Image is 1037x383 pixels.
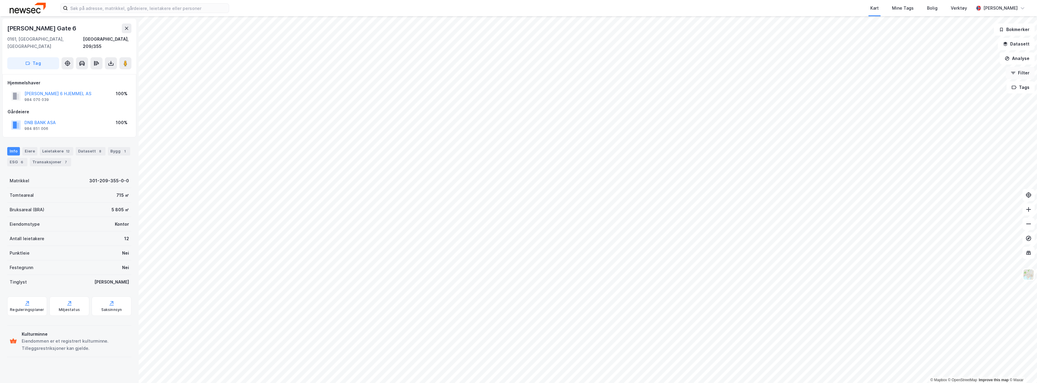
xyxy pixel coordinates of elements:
div: Festegrunn [10,264,33,271]
div: Hjemmelshaver [8,79,131,86]
div: Tomteareal [10,192,34,199]
a: Improve this map [979,378,1009,382]
div: 100% [116,90,128,97]
div: Bolig [927,5,938,12]
button: Bokmerker [994,24,1035,36]
div: 12 [65,148,71,154]
div: ESG [7,158,27,166]
div: [PERSON_NAME] [94,278,129,286]
div: Eiere [22,147,37,155]
div: Transaksjoner [30,158,71,166]
div: Verktøy [951,5,967,12]
div: 1 [122,148,128,154]
div: Reguleringsplaner [10,307,44,312]
div: Datasett [76,147,106,155]
button: Tags [1007,81,1035,93]
a: Mapbox [930,378,947,382]
div: Saksinnsyn [101,307,122,312]
div: Kontor [115,221,129,228]
div: Matrikkel [10,177,29,184]
div: Bygg [108,147,130,155]
div: Gårdeiere [8,108,131,115]
div: Mine Tags [892,5,914,12]
button: Tag [7,57,59,69]
div: Kontrollprogram for chat [1007,354,1037,383]
div: Punktleie [10,250,30,257]
div: Kulturminne [22,331,129,338]
div: Tinglyst [10,278,27,286]
div: 984 851 006 [24,126,48,131]
div: Leietakere [40,147,73,155]
div: Kart [870,5,879,12]
div: [PERSON_NAME] Gate 6 [7,24,77,33]
div: 12 [124,235,129,242]
button: Datasett [998,38,1035,50]
div: Nei [122,250,129,257]
div: 984 070 039 [24,97,49,102]
div: Antall leietakere [10,235,44,242]
div: Nei [122,264,129,271]
div: 0161, [GEOGRAPHIC_DATA], [GEOGRAPHIC_DATA] [7,36,83,50]
img: Z [1023,269,1034,280]
div: 715 ㎡ [116,192,129,199]
div: 100% [116,119,128,126]
div: Info [7,147,20,155]
div: 6 [19,159,25,165]
div: [PERSON_NAME] [983,5,1018,12]
iframe: Chat Widget [1007,354,1037,383]
div: Eiendomstype [10,221,40,228]
div: 301-209-355-0-0 [89,177,129,184]
input: Søk på adresse, matrikkel, gårdeiere, leietakere eller personer [68,4,229,13]
div: 7 [63,159,69,165]
div: Bruksareal (BRA) [10,206,44,213]
a: OpenStreetMap [948,378,977,382]
button: Filter [1006,67,1035,79]
div: 8 [97,148,103,154]
div: [GEOGRAPHIC_DATA], 209/355 [83,36,131,50]
img: newsec-logo.f6e21ccffca1b3a03d2d.png [10,3,46,13]
div: Eiendommen er et registrert kulturminne. Tilleggsrestriksjoner kan gjelde. [22,337,129,352]
div: 5 805 ㎡ [112,206,129,213]
button: Analyse [1000,52,1035,64]
div: Miljøstatus [59,307,80,312]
